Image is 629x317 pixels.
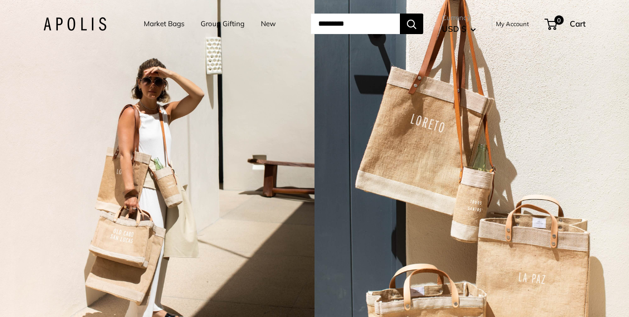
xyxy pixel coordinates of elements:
img: Apolis [43,17,106,31]
a: 0 Cart [545,16,586,31]
a: Group Gifting [201,17,245,30]
button: USD $ [442,21,476,36]
span: Cart [570,19,586,28]
button: Search [400,14,423,34]
a: New [261,17,276,30]
span: USD $ [442,24,466,34]
a: My Account [496,18,529,29]
input: Search... [311,14,400,34]
span: Currency [442,11,476,24]
span: 0 [554,15,564,25]
a: Market Bags [144,17,184,30]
